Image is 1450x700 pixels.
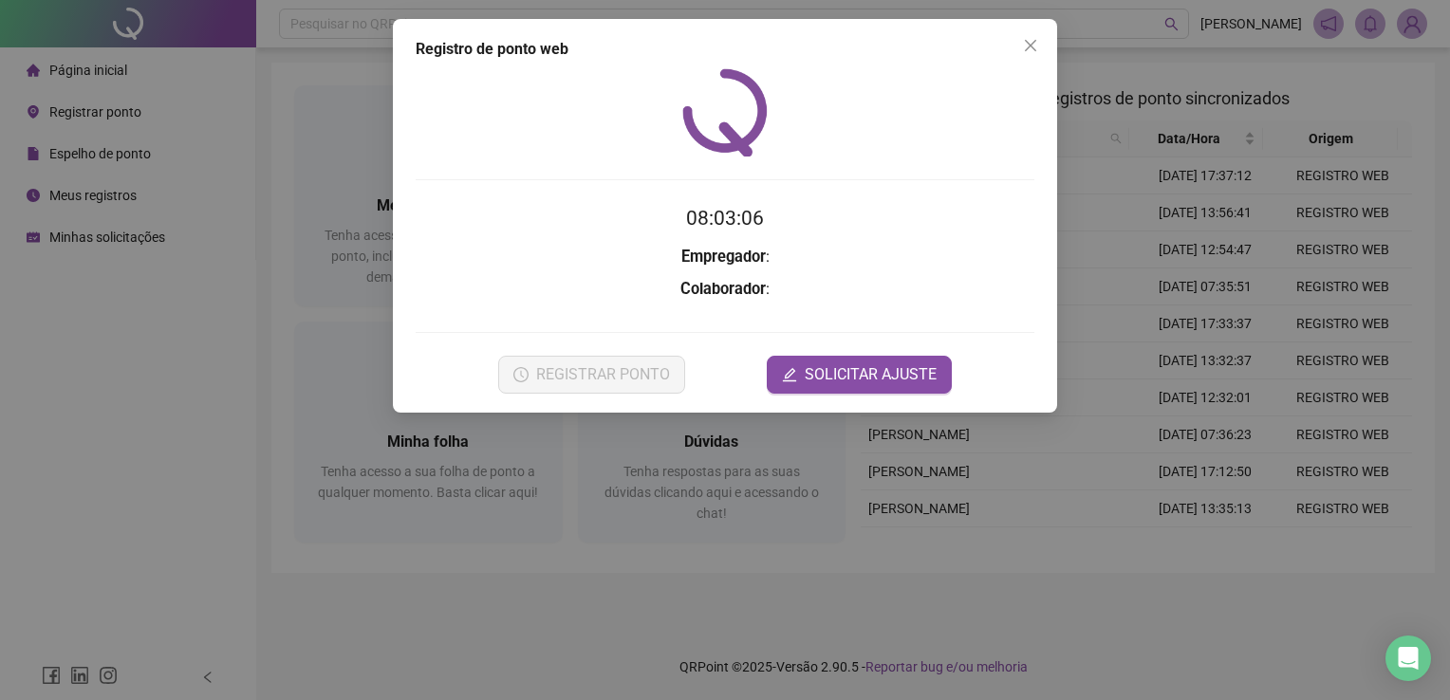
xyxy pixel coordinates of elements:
[1015,30,1046,61] button: Close
[1023,38,1038,53] span: close
[682,68,768,157] img: QRPoint
[416,277,1034,302] h3: :
[805,363,937,386] span: SOLICITAR AJUSTE
[1385,636,1431,681] div: Open Intercom Messenger
[681,248,766,266] strong: Empregador
[680,280,766,298] strong: Colaborador
[686,207,764,230] time: 08:03:06
[416,38,1034,61] div: Registro de ponto web
[782,367,797,382] span: edit
[767,356,952,394] button: editSOLICITAR AJUSTE
[416,245,1034,269] h3: :
[498,356,685,394] button: REGISTRAR PONTO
